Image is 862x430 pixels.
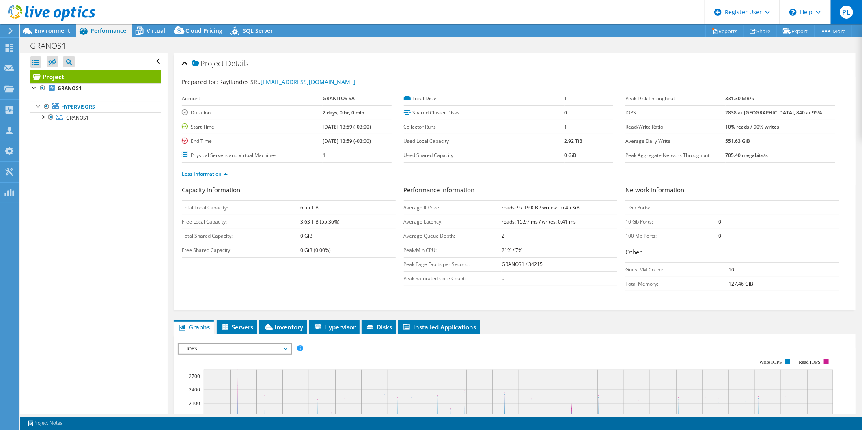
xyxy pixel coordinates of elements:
td: 100 Mb Ports: [625,229,718,243]
span: Disks [366,323,392,331]
b: 3.63 TiB (55.36%) [301,218,340,225]
label: End Time [182,137,323,145]
h3: Performance Information [404,185,618,196]
td: Total Shared Capacity: [182,229,301,243]
label: IOPS [625,109,725,117]
span: Graphs [178,323,210,331]
text: 1800 [189,414,200,421]
label: Peak Aggregate Network Throughput [625,151,725,159]
td: Free Shared Capacity: [182,243,301,257]
span: PL [840,6,853,19]
b: 2 [502,232,504,239]
label: Local Disks [404,95,565,103]
td: Guest VM Count: [625,262,728,277]
b: 0 GiB [301,232,313,239]
b: 0 GiB [565,152,577,159]
b: 10% reads / 90% writes [726,123,780,130]
label: Peak Disk Throughput [625,95,725,103]
td: Total Memory: [625,277,728,291]
td: Average IO Size: [404,200,502,215]
text: Write IOPS [759,359,782,365]
a: Reports [705,25,744,37]
span: Details [226,58,248,68]
span: Inventory [263,323,303,331]
b: 1 [565,95,567,102]
b: GRANITOS SA [323,95,355,102]
td: 10 Gb Ports: [625,215,718,229]
td: Free Local Capacity: [182,215,301,229]
b: 551.63 GiB [726,138,750,144]
label: Average Daily Write [625,137,725,145]
b: reads: 15.97 ms / writes: 0.41 ms [502,218,576,225]
b: 0 GiB (0.00%) [301,247,331,254]
b: 2.92 TiB [565,138,583,144]
a: Hypervisors [30,102,161,112]
span: SQL Server [243,27,273,34]
a: Project Notes [22,418,68,428]
span: Project [192,60,224,68]
b: reads: 97.19 KiB / writes: 16.45 KiB [502,204,580,211]
td: Peak Page Faults per Second: [404,257,502,271]
label: Shared Cluster Disks [404,109,565,117]
span: Virtual [147,27,165,34]
b: 21% / 7% [502,247,522,254]
span: IOPS [183,344,287,354]
td: Average Latency: [404,215,502,229]
text: 2700 [189,373,200,380]
td: Total Local Capacity: [182,200,301,215]
b: 331.30 MB/s [726,95,754,102]
b: [DATE] 13:59 (-03:00) [323,123,371,130]
h3: Network Information [625,185,839,196]
span: Installed Applications [402,323,476,331]
td: Average Queue Depth: [404,229,502,243]
label: Account [182,95,323,103]
a: [EMAIL_ADDRESS][DOMAIN_NAME] [261,78,356,86]
span: Hypervisor [313,323,356,331]
label: Prepared for: [182,78,218,86]
label: Start Time [182,123,323,131]
span: Servers [221,323,253,331]
b: [DATE] 13:59 (-03:00) [323,138,371,144]
a: Less Information [182,170,228,177]
svg: \n [789,9,797,16]
h3: Capacity Information [182,185,396,196]
text: Read IOPS [799,359,821,365]
span: GRANOS1 [66,114,89,121]
b: 0 [718,232,721,239]
b: GRANOS1 [58,85,82,92]
span: Performance [91,27,126,34]
text: 2400 [189,386,200,393]
b: 0 [565,109,567,116]
b: 1 [565,123,567,130]
label: Duration [182,109,323,117]
label: Used Local Capacity [404,137,565,145]
b: GRANOS1 / 34215 [502,261,543,268]
a: GRANOS1 [30,83,161,94]
text: 2100 [189,400,200,407]
b: 0 [718,218,721,225]
label: Used Shared Capacity [404,151,565,159]
b: 1 [323,152,325,159]
b: 705.40 megabits/s [726,152,768,159]
td: 1 Gb Ports: [625,200,718,215]
b: 0 [502,275,504,282]
h1: GRANOS1 [26,41,79,50]
label: Collector Runs [404,123,565,131]
span: Cloud Pricing [185,27,222,34]
a: More [814,25,852,37]
b: 1 [718,204,721,211]
span: Environment [34,27,70,34]
b: 2 days, 0 hr, 0 min [323,109,364,116]
td: Peak/Min CPU: [404,243,502,257]
a: Project [30,70,161,83]
label: Physical Servers and Virtual Machines [182,151,323,159]
b: 10 [728,266,734,273]
label: Read/Write Ratio [625,123,725,131]
a: Export [777,25,815,37]
b: 2838 at [GEOGRAPHIC_DATA], 840 at 95% [726,109,822,116]
a: Share [744,25,777,37]
a: GRANOS1 [30,112,161,123]
b: 6.55 TiB [301,204,319,211]
td: Peak Saturated Core Count: [404,271,502,286]
span: Rayllandes SR., [219,78,356,86]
